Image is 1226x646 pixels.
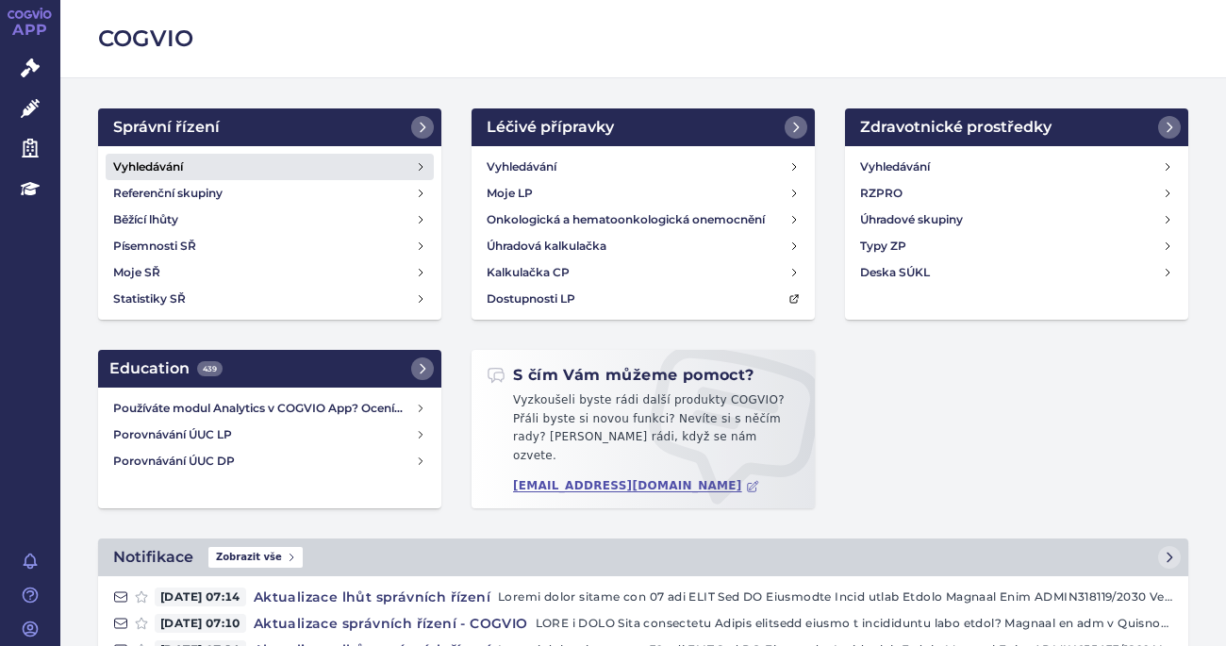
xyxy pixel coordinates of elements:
[487,116,614,139] h2: Léčivé přípravky
[106,395,434,422] a: Používáte modul Analytics v COGVIO App? Oceníme Vaši zpětnou vazbu!
[853,154,1181,180] a: Vyhledávání
[208,547,303,568] span: Zobrazit vše
[113,452,415,471] h4: Porovnávání ÚUC DP
[513,479,759,493] a: [EMAIL_ADDRESS][DOMAIN_NAME]
[860,157,930,176] h4: Vyhledávání
[487,184,533,203] h4: Moje LP
[498,588,1173,606] p: Loremi dolor sitame con 07 adi ELIT Sed DO Eiusmodte Incid utlab Etdolo Magnaal Enim ADMIN318119/...
[853,180,1181,207] a: RZPRO
[860,263,930,282] h4: Deska SÚKL
[113,184,223,203] h4: Referenční skupiny
[853,207,1181,233] a: Úhradové skupiny
[113,399,415,418] h4: Používáte modul Analytics v COGVIO App? Oceníme Vaši zpětnou vazbu!
[106,207,434,233] a: Běžící lhůty
[860,184,903,203] h4: RZPRO
[113,290,186,308] h4: Statistiky SŘ
[860,210,963,229] h4: Úhradové skupiny
[106,286,434,312] a: Statistiky SŘ
[487,210,765,229] h4: Onkologická a hematoonkologická onemocnění
[113,210,178,229] h4: Běžící lhůty
[109,357,223,380] h2: Education
[113,116,220,139] h2: Správní řízení
[487,290,575,308] h4: Dostupnosti LP
[853,259,1181,286] a: Deska SÚKL
[479,180,807,207] a: Moje LP
[479,259,807,286] a: Kalkulačka CP
[487,263,570,282] h4: Kalkulačka CP
[106,154,434,180] a: Vyhledávání
[113,263,160,282] h4: Moje SŘ
[487,365,754,386] h2: S čím Vám můžeme pomoct?
[155,588,246,606] span: [DATE] 07:14
[536,614,1173,633] p: LORE i DOLO Sita consectetu Adipis elitsedd eiusmo t incididuntu labo etdol? Magnaal en adm v Qui...
[98,108,441,146] a: Správní řízení
[197,361,223,376] span: 439
[98,538,1188,576] a: NotifikaceZobrazit vše
[479,233,807,259] a: Úhradová kalkulačka
[853,233,1181,259] a: Typy ZP
[487,237,606,256] h4: Úhradová kalkulačka
[98,23,1188,55] h2: COGVIO
[845,108,1188,146] a: Zdravotnické prostředky
[246,614,536,633] h4: Aktualizace správních řízení - COGVIO
[113,237,196,256] h4: Písemnosti SŘ
[487,157,556,176] h4: Vyhledávání
[479,207,807,233] a: Onkologická a hematoonkologická onemocnění
[106,180,434,207] a: Referenční skupiny
[472,108,815,146] a: Léčivé přípravky
[860,116,1052,139] h2: Zdravotnické prostředky
[479,286,807,312] a: Dostupnosti LP
[487,391,800,472] p: Vyzkoušeli byste rádi další produkty COGVIO? Přáli byste si novou funkci? Nevíte si s něčím rady?...
[106,448,434,474] a: Porovnávání ÚUC DP
[860,237,906,256] h4: Typy ZP
[98,350,441,388] a: Education439
[113,425,415,444] h4: Porovnávání ÚUC LP
[479,154,807,180] a: Vyhledávání
[106,422,434,448] a: Porovnávání ÚUC LP
[246,588,498,606] h4: Aktualizace lhůt správních řízení
[113,157,183,176] h4: Vyhledávání
[106,259,434,286] a: Moje SŘ
[113,546,193,569] h2: Notifikace
[106,233,434,259] a: Písemnosti SŘ
[155,614,246,633] span: [DATE] 07:10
